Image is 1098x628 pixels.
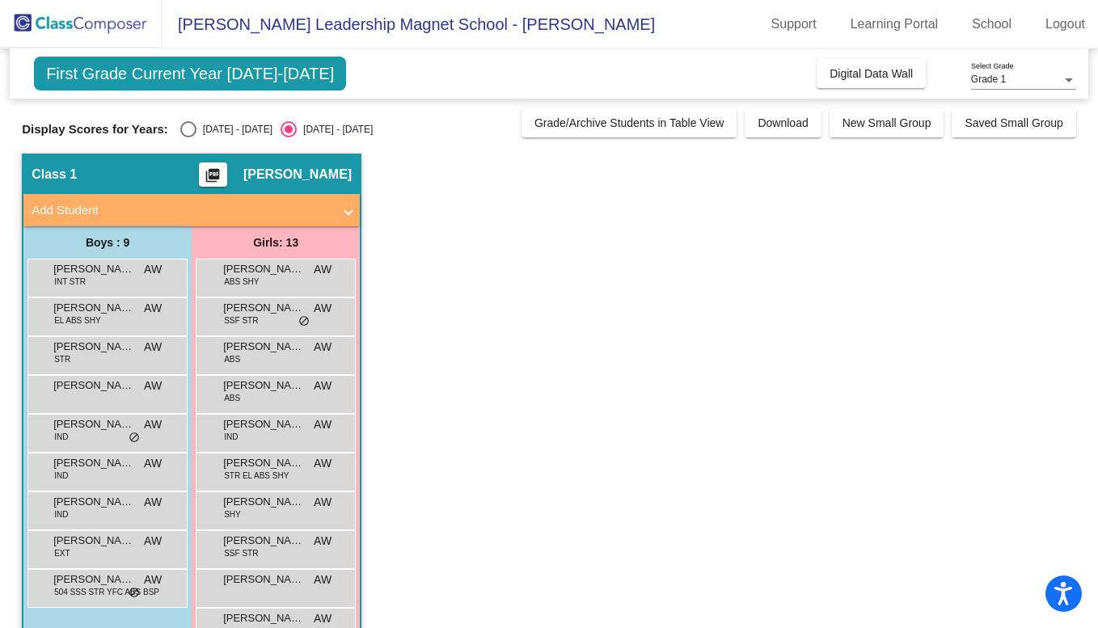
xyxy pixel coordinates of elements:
span: [PERSON_NAME] [53,533,134,549]
span: [PERSON_NAME] [223,455,304,471]
mat-radio-group: Select an option [180,121,373,137]
span: [PERSON_NAME] [223,377,304,394]
span: Digital Data Wall [830,67,913,80]
span: [PERSON_NAME] [223,261,304,277]
span: [PERSON_NAME] [223,571,304,588]
a: Support [758,11,830,37]
span: AW [144,300,162,317]
span: ABS [224,353,240,365]
span: Display Scores for Years: [22,122,168,137]
span: do_not_disturb_alt [129,432,140,445]
button: Digital Data Wall [817,59,926,88]
button: Download [745,108,821,137]
span: AW [144,494,162,511]
span: do_not_disturb_alt [129,587,140,600]
span: New Small Group [843,116,931,129]
span: SHY [224,508,241,521]
span: AW [144,455,162,472]
span: AW [144,339,162,356]
span: Saved Small Group [965,116,1062,129]
span: STR [54,353,70,365]
span: AW [144,533,162,550]
button: New Small Group [830,108,944,137]
span: AW [144,261,162,278]
span: SSF STR [224,314,258,327]
span: [PERSON_NAME] [223,494,304,510]
span: AW [314,571,332,588]
span: [PERSON_NAME] [53,300,134,316]
div: [DATE] - [DATE] [297,122,373,137]
span: AW [144,416,162,433]
span: [PERSON_NAME] [53,261,134,277]
mat-expansion-panel-header: Add Student [23,194,360,226]
span: IND [54,470,68,482]
span: SSF STR [224,547,258,559]
a: Learning Portal [838,11,952,37]
span: [PERSON_NAME] [223,339,304,355]
div: Girls: 13 [192,226,360,259]
span: [PERSON_NAME] [223,533,304,549]
span: [PERSON_NAME] [223,300,304,316]
span: [PERSON_NAME] [53,494,134,510]
span: AW [314,533,332,550]
mat-icon: picture_as_pdf [203,167,222,190]
span: IND [54,431,68,443]
span: AW [144,571,162,588]
div: [DATE] - [DATE] [196,122,272,137]
span: AW [314,339,332,356]
span: AW [314,610,332,627]
span: AW [144,377,162,394]
span: [PERSON_NAME] [53,571,134,588]
span: IND [54,508,68,521]
span: do_not_disturb_alt [298,315,310,328]
mat-panel-title: Add Student [32,201,332,220]
span: AW [314,455,332,472]
span: AW [314,494,332,511]
button: Grade/Archive Students in Table View [522,108,737,137]
span: AW [314,377,332,394]
span: AW [314,416,332,433]
span: [PERSON_NAME] [223,610,304,626]
span: ABS SHY [224,276,259,288]
span: [PERSON_NAME] [53,339,134,355]
span: Class 1 [32,166,77,183]
span: [PERSON_NAME] [53,416,134,432]
div: Boys : 9 [23,226,192,259]
span: Download [758,116,808,129]
span: EXT [54,547,70,559]
span: [PERSON_NAME] [53,455,134,471]
span: [PERSON_NAME] Leadership Magnet School - [PERSON_NAME] [162,11,655,37]
span: [PERSON_NAME] [53,377,134,394]
span: STR EL ABS SHY [224,470,289,482]
span: 504 SSS STR YFC ABS BSP [54,586,159,598]
span: [PERSON_NAME] [223,416,304,432]
span: AW [314,300,332,317]
span: [PERSON_NAME] [243,166,352,183]
button: Saved Small Group [952,108,1075,137]
button: Print Students Details [199,162,227,187]
span: INT STR [54,276,86,288]
span: IND [224,431,238,443]
span: Grade 1 [971,74,1006,85]
span: EL ABS SHY [54,314,100,327]
a: School [959,11,1024,37]
span: ABS [224,392,240,404]
span: AW [314,261,332,278]
span: First Grade Current Year [DATE]-[DATE] [34,57,346,91]
a: Logout [1033,11,1098,37]
span: Grade/Archive Students in Table View [534,116,724,129]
